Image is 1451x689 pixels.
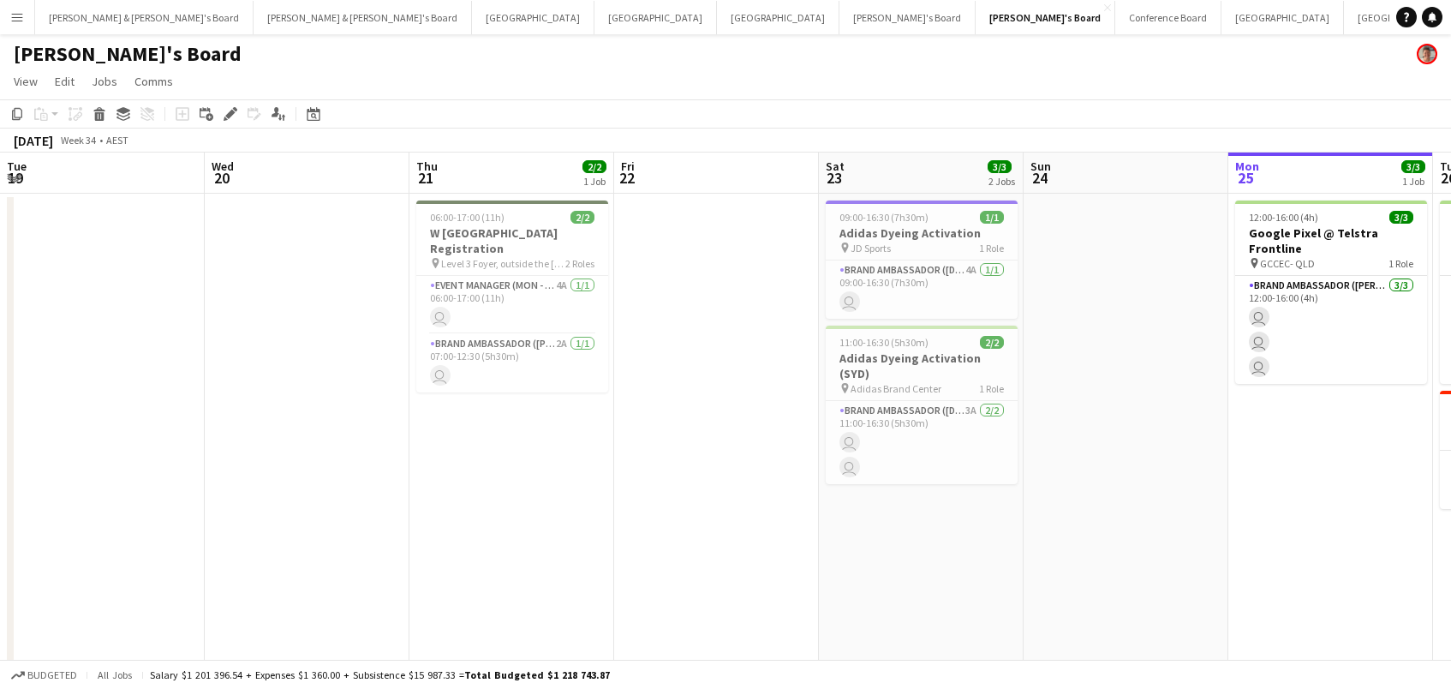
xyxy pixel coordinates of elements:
span: Budgeted [27,669,77,681]
span: Edit [55,74,75,89]
span: 06:00-17:00 (11h) [430,211,505,224]
button: [PERSON_NAME]'s Board [976,1,1115,34]
span: View [14,74,38,89]
span: 25 [1233,168,1259,188]
span: 24 [1028,168,1051,188]
app-card-role: Brand Ambassador ([DATE])4A1/109:00-16:30 (7h30m) [826,261,1018,319]
span: 1 Role [979,242,1004,255]
span: GCCEC- QLD [1260,257,1315,270]
span: Sat [826,159,845,174]
h3: Adidas Dyeing Activation (SYD) [826,350,1018,381]
app-card-role: Brand Ambassador ([DATE])3A2/211:00-16:30 (5h30m) [826,401,1018,484]
span: Jobs [92,74,117,89]
span: Week 34 [57,134,99,147]
button: [PERSON_NAME]'s Board [839,1,976,34]
span: 22 [618,168,635,188]
span: 3/3 [988,160,1012,173]
app-job-card: 09:00-16:30 (7h30m)1/1Adidas Dyeing Activation JD Sports1 RoleBrand Ambassador ([DATE])4A1/109:00... [826,201,1018,319]
span: Total Budgeted $1 218 743.87 [464,668,610,681]
span: Comms [134,74,173,89]
span: 1 Role [1388,257,1413,270]
button: [PERSON_NAME] & [PERSON_NAME]'s Board [254,1,472,34]
div: [DATE] [14,132,53,149]
button: [GEOGRAPHIC_DATA] [1221,1,1344,34]
span: 19 [4,168,27,188]
div: Salary $1 201 396.54 + Expenses $1 360.00 + Subsistence $15 987.33 = [150,668,610,681]
span: 2/2 [582,160,606,173]
app-job-card: 11:00-16:30 (5h30m)2/2Adidas Dyeing Activation (SYD) Adidas Brand Center1 RoleBrand Ambassador ([... [826,326,1018,484]
span: Thu [416,159,438,174]
div: 1 Job [583,175,606,188]
span: 2 Roles [565,257,594,270]
span: 3/3 [1401,160,1425,173]
span: Adidas Brand Center [851,382,941,395]
span: 20 [209,168,234,188]
app-job-card: 12:00-16:00 (4h)3/3Google Pixel @ Telstra Frontline GCCEC- QLD1 RoleBrand Ambassador ([PERSON_NAM... [1235,201,1427,384]
span: 12:00-16:00 (4h) [1249,211,1318,224]
span: 2/2 [980,336,1004,349]
h3: Adidas Dyeing Activation [826,225,1018,241]
app-job-card: 06:00-17:00 (11h)2/2W [GEOGRAPHIC_DATA] Registration Level 3 Foyer, outside the [GEOGRAPHIC_DATA]... [416,201,608,392]
a: Edit [48,70,81,93]
span: 2/2 [570,211,594,224]
h1: [PERSON_NAME]'s Board [14,41,242,67]
button: [GEOGRAPHIC_DATA] [594,1,717,34]
div: 1 Job [1402,175,1424,188]
span: 1/1 [980,211,1004,224]
span: 3/3 [1389,211,1413,224]
span: Fri [621,159,635,174]
span: 1 Role [979,382,1004,395]
button: [GEOGRAPHIC_DATA] [717,1,839,34]
span: JD Sports [851,242,891,255]
span: Sun [1030,159,1051,174]
button: Conference Board [1115,1,1221,34]
app-card-role: Brand Ambassador ([PERSON_NAME])3/312:00-16:00 (4h) [1235,276,1427,384]
span: Mon [1235,159,1259,174]
h3: Google Pixel @ Telstra Frontline [1235,225,1427,256]
div: 2 Jobs [988,175,1015,188]
button: [GEOGRAPHIC_DATA] [472,1,594,34]
app-card-role: Event Manager (Mon - Fri)4A1/106:00-17:00 (11h) [416,276,608,334]
span: Wed [212,159,234,174]
span: 21 [414,168,438,188]
span: Level 3 Foyer, outside the [GEOGRAPHIC_DATA] , W [GEOGRAPHIC_DATA] [441,257,565,270]
h3: W [GEOGRAPHIC_DATA] Registration [416,225,608,256]
button: [PERSON_NAME] & [PERSON_NAME]'s Board [35,1,254,34]
a: Comms [128,70,180,93]
a: Jobs [85,70,124,93]
a: View [7,70,45,93]
span: 11:00-16:30 (5h30m) [839,336,929,349]
span: 23 [823,168,845,188]
span: 09:00-16:30 (7h30m) [839,211,929,224]
div: AEST [106,134,128,147]
app-user-avatar: Victoria Hunt [1417,44,1437,64]
app-card-role: Brand Ambassador ([PERSON_NAME])2A1/107:00-12:30 (5h30m) [416,334,608,392]
button: Budgeted [9,666,80,685]
span: All jobs [94,668,135,681]
span: Tue [7,159,27,174]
